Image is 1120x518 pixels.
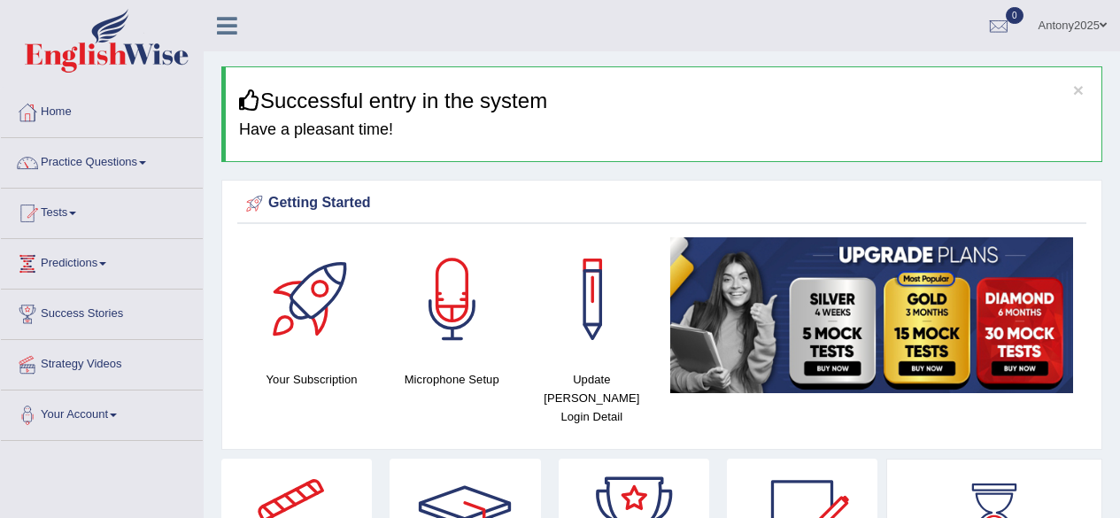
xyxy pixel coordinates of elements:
div: Getting Started [242,190,1082,217]
h4: Your Subscription [251,370,373,389]
h4: Microphone Setup [390,370,513,389]
h4: Have a pleasant time! [239,121,1088,139]
img: small5.jpg [670,237,1073,393]
a: Your Account [1,390,203,435]
button: × [1073,81,1084,99]
span: 0 [1006,7,1023,24]
a: Home [1,88,203,132]
a: Predictions [1,239,203,283]
a: Success Stories [1,290,203,334]
a: Practice Questions [1,138,203,182]
h4: Update [PERSON_NAME] Login Detail [530,370,653,426]
a: Strategy Videos [1,340,203,384]
a: Tests [1,189,203,233]
h3: Successful entry in the system [239,89,1088,112]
